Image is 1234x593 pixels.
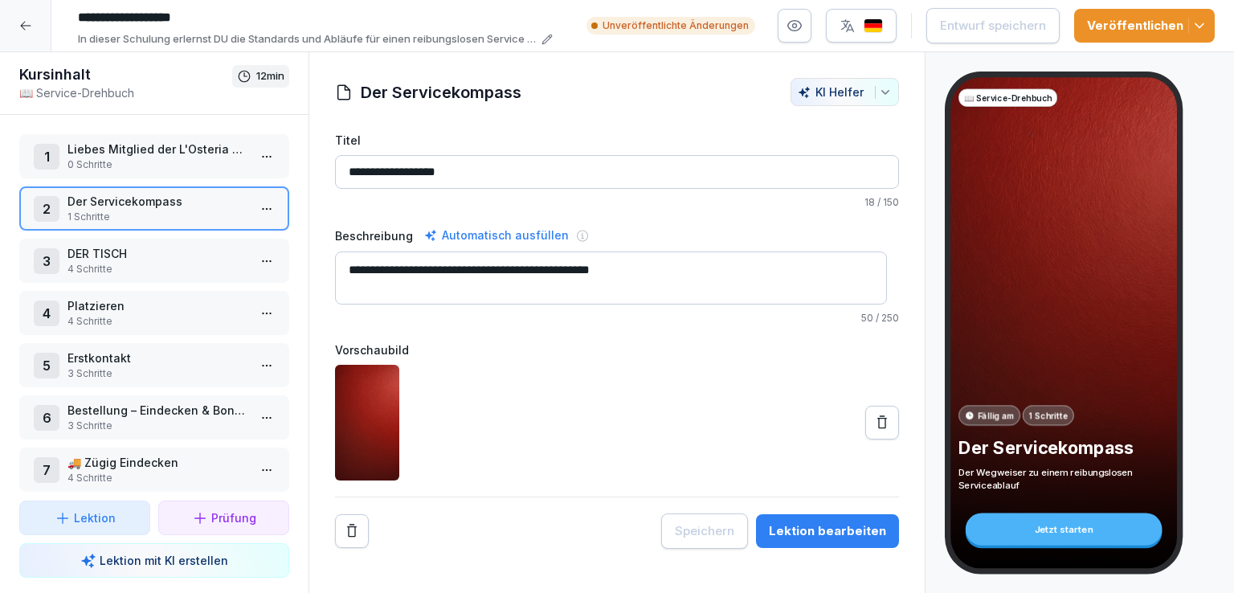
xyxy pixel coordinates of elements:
[34,144,59,170] div: 1
[861,312,873,324] span: 50
[335,514,369,548] button: Remove
[100,552,228,569] p: Lektion mit KI erstellen
[67,402,247,419] p: Bestellung – Eindecken & Bonieren
[361,80,521,104] h1: Der Servicekompass
[335,195,899,210] p: / 150
[335,341,899,358] label: Vorschaubild
[67,262,247,276] p: 4 Schritte
[67,141,247,157] p: Liebes Mitglied der L'Osteria Famiglia
[675,522,734,540] div: Speichern
[661,513,748,549] button: Speichern
[1074,9,1215,43] button: Veröffentlichen
[67,157,247,172] p: 0 Schritte
[67,314,247,329] p: 4 Schritte
[67,245,247,262] p: DER TISCH
[864,18,883,34] img: de.svg
[67,210,247,224] p: 1 Schritte
[67,366,247,381] p: 3 Schritte
[769,522,886,540] div: Lektion bearbeiten
[74,509,116,526] p: Lektion
[603,18,749,33] p: Unveröffentlichte Änderungen
[756,514,899,548] button: Lektion bearbeiten
[19,239,289,283] div: 3DER TISCH4 Schritte
[67,471,247,485] p: 4 Schritte
[19,291,289,335] div: 4Platzieren4 Schritte
[966,513,1162,546] div: Jetzt starten
[791,78,899,106] button: KI Helfer
[34,248,59,274] div: 3
[256,68,284,84] p: 12 min
[1029,409,1068,421] p: 1 Schritte
[958,466,1169,492] p: Der Wegweiser zu einem reibungslosen Serviceablauf
[19,543,289,578] button: Lektion mit KI erstellen
[964,92,1052,104] p: 📖 Service-Drehbuch
[67,350,247,366] p: Erstkontakt
[19,84,232,101] p: 📖 Service-Drehbuch
[335,365,399,481] img: wtpwpx3h9ma9b9wpqm16m9lf.png
[978,409,1014,421] p: Fällig am
[19,448,289,492] div: 7🚚 Zügig Eindecken4 Schritte
[67,419,247,433] p: 3 Schritte
[78,31,537,47] p: In dieser Schulung erlernst DU die Standards und Abläufe für einen reibungslosen Service in der L...
[798,85,892,99] div: KI Helfer
[421,226,572,245] div: Automatisch ausfüllen
[19,134,289,178] div: 1Liebes Mitglied der L'Osteria Famiglia0 Schritte
[19,343,289,387] div: 5Erstkontakt3 Schritte
[34,457,59,483] div: 7
[211,509,256,526] p: Prüfung
[19,395,289,440] div: 6Bestellung – Eindecken & Bonieren3 Schritte
[19,65,232,84] h1: Kursinhalt
[864,196,875,208] span: 18
[19,501,150,535] button: Lektion
[34,353,59,378] div: 5
[940,17,1046,35] div: Entwurf speichern
[67,193,247,210] p: Der Servicekompass
[158,501,289,535] button: Prüfung
[1087,17,1202,35] div: Veröffentlichen
[67,454,247,471] p: 🚚 Zügig Eindecken
[67,297,247,314] p: Platzieren
[34,405,59,431] div: 6
[335,311,899,325] p: / 250
[19,186,289,231] div: 2Der Servicekompass1 Schritte
[335,227,413,244] label: Beschreibung
[34,196,59,222] div: 2
[926,8,1060,43] button: Entwurf speichern
[335,132,899,149] label: Titel
[958,437,1169,459] p: Der Servicekompass
[34,301,59,326] div: 4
